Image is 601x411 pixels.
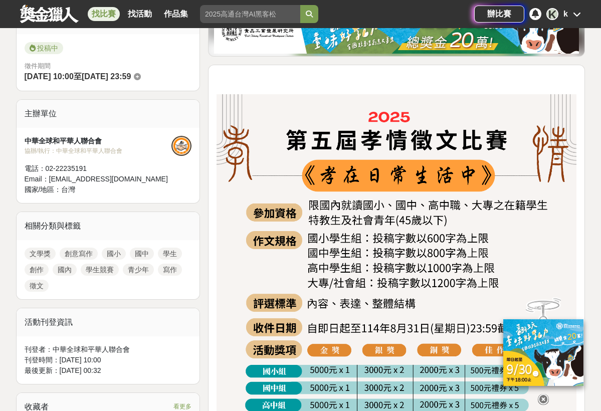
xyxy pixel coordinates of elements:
span: 台灣 [61,185,75,193]
a: 學生 [158,248,182,260]
a: 創意寫作 [60,248,98,260]
a: 寫作 [158,264,182,276]
div: 最後更新： [DATE] 00:32 [25,365,192,376]
a: 找比賽 [88,7,120,21]
img: b0ef2173-5a9d-47ad-b0e3-de335e335c0a.jpg [214,9,579,54]
img: ff197300-f8ee-455f-a0ae-06a3645bc375.jpg [503,319,583,386]
span: 至 [74,72,82,81]
span: [DATE] 23:59 [82,72,131,81]
div: 電話： 02-22235191 [25,163,172,174]
a: 國內 [53,264,77,276]
a: 青少年 [123,264,154,276]
div: 主辦單位 [17,100,200,128]
a: 作品集 [160,7,192,21]
div: Email： [EMAIL_ADDRESS][DOMAIN_NAME] [25,174,172,184]
a: 找活動 [124,7,156,21]
a: 徵文 [25,280,49,292]
div: k [563,8,568,20]
a: 學生競賽 [81,264,119,276]
input: 2025高通台灣AI黑客松 [200,5,300,23]
div: K [546,8,558,20]
div: 活動刊登資訊 [17,308,200,336]
span: 國家/地區： [25,185,62,193]
span: [DATE] 10:00 [25,72,74,81]
div: 刊登者： 中華全球和平華人聯合會 [25,344,192,355]
div: 相關分類與標籤 [17,212,200,240]
span: 收藏者 [25,402,49,411]
a: 創作 [25,264,49,276]
a: 國小 [102,248,126,260]
span: 投稿中 [25,42,63,54]
div: 中華全球和平華人聯合會 [25,136,172,146]
a: 國中 [130,248,154,260]
a: 文學獎 [25,248,56,260]
span: 徵件期間 [25,62,51,70]
div: 刊登時間： [DATE] 10:00 [25,355,192,365]
a: 辦比賽 [474,6,524,23]
div: 協辦/執行： 中華全球和平華人聯合會 [25,146,172,155]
